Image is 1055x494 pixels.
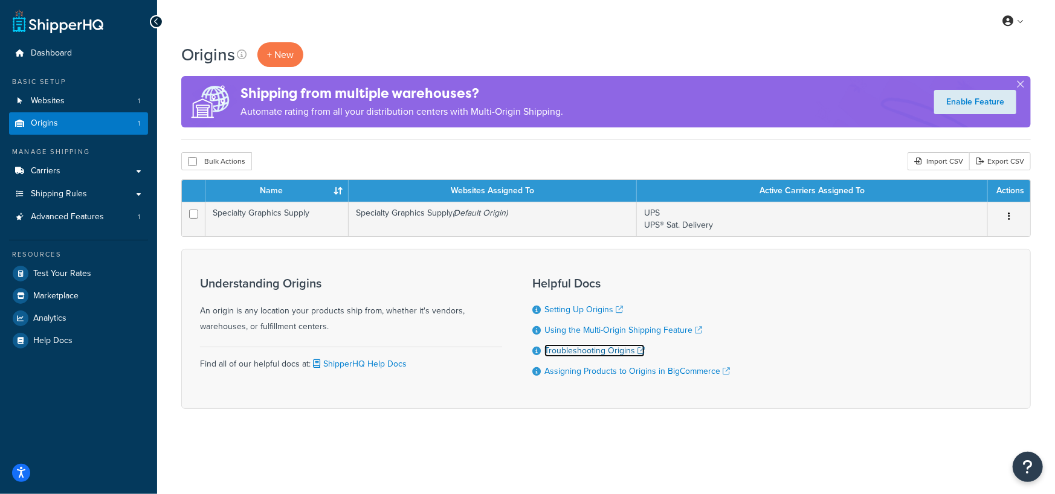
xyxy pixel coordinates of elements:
[9,112,148,135] li: Origins
[9,206,148,228] li: Advanced Features
[31,96,65,106] span: Websites
[9,307,148,329] a: Analytics
[33,313,66,324] span: Analytics
[544,324,702,336] a: Using the Multi-Origin Shipping Feature
[532,277,730,290] h3: Helpful Docs
[9,206,148,228] a: Advanced Features 1
[13,9,103,33] a: ShipperHQ Home
[544,344,645,357] a: Troubleshooting Origins
[205,180,349,202] th: Name : activate to sort column ascending
[349,180,637,202] th: Websites Assigned To
[637,202,988,236] td: UPS UPS® Sat. Delivery
[31,166,60,176] span: Carriers
[637,180,988,202] th: Active Carriers Assigned To
[9,263,148,284] a: Test Your Rates
[240,83,563,103] h4: Shipping from multiple warehouses?
[9,330,148,351] a: Help Docs
[138,96,140,106] span: 1
[257,42,303,67] a: + New
[311,358,407,370] a: ShipperHQ Help Docs
[138,212,140,222] span: 1
[934,90,1016,114] a: Enable Feature
[33,269,91,279] span: Test Your Rates
[9,77,148,87] div: Basic Setup
[9,183,148,205] a: Shipping Rules
[988,180,1030,202] th: Actions
[181,76,240,127] img: ad-origins-multi-dfa493678c5a35abed25fd24b4b8a3fa3505936ce257c16c00bdefe2f3200be3.png
[200,347,502,372] div: Find all of our helpful docs at:
[9,160,148,182] a: Carriers
[267,48,294,62] span: + New
[31,212,104,222] span: Advanced Features
[9,90,148,112] a: Websites 1
[33,291,79,301] span: Marketplace
[1013,452,1043,482] button: Open Resource Center
[31,189,87,199] span: Shipping Rules
[33,336,73,346] span: Help Docs
[453,207,508,219] i: (Default Origin)
[240,103,563,120] p: Automate rating from all your distribution centers with Multi-Origin Shipping.
[9,42,148,65] a: Dashboard
[9,112,148,135] a: Origins 1
[181,43,235,66] h1: Origins
[9,147,148,157] div: Manage Shipping
[200,277,502,290] h3: Understanding Origins
[181,152,252,170] button: Bulk Actions
[9,249,148,260] div: Resources
[544,365,730,377] a: Assigning Products to Origins in BigCommerce
[138,118,140,129] span: 1
[205,202,349,236] td: Specialty Graphics Supply
[31,118,58,129] span: Origins
[969,152,1031,170] a: Export CSV
[9,285,148,307] a: Marketplace
[9,90,148,112] li: Websites
[200,277,502,335] div: An origin is any location your products ship from, whether it's vendors, warehouses, or fulfillme...
[908,152,969,170] div: Import CSV
[544,303,623,316] a: Setting Up Origins
[31,48,72,59] span: Dashboard
[349,202,637,236] td: Specialty Graphics Supply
